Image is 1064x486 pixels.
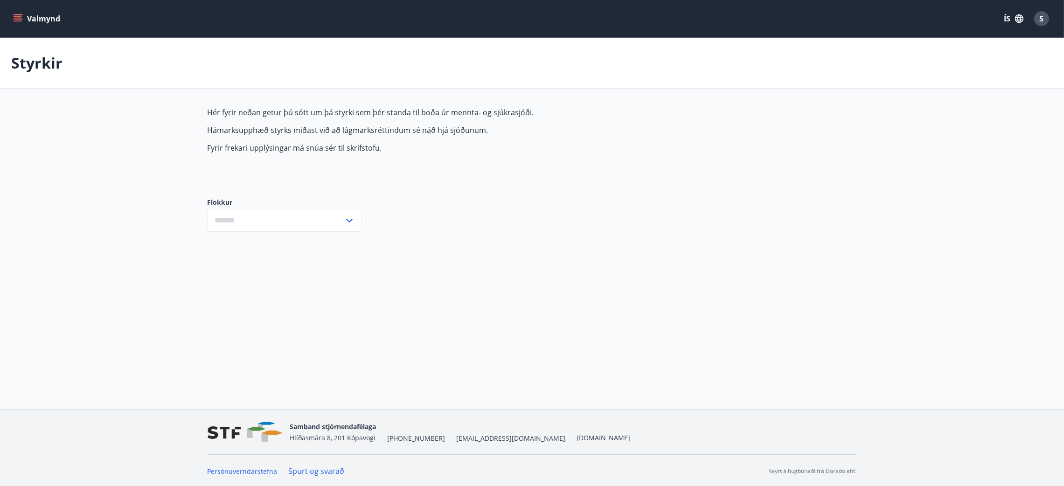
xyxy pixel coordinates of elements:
span: S [1040,14,1044,24]
img: vjCaq2fThgY3EUYqSgpjEiBg6WP39ov69hlhuPVN.png [208,422,283,442]
label: Flokkur [208,198,362,207]
p: Hér fyrir neðan getur þú sótt um þá styrki sem þér standa til boða úr mennta- og sjúkrasjóði. [208,107,648,118]
span: Samband stjórnendafélaga [290,422,376,431]
a: Persónuverndarstefna [208,467,278,476]
p: Styrkir [11,53,63,73]
p: Hámarksupphæð styrks miðast við að lágmarksréttindum sé náð hjá sjóðunum. [208,125,648,135]
button: S [1030,7,1053,30]
span: [PHONE_NUMBER] [388,434,445,443]
p: Keyrt á hugbúnaði frá Dorado ehf. [769,467,857,475]
p: Fyrir frekari upplýsingar má snúa sér til skrifstofu. [208,143,648,153]
a: [DOMAIN_NAME] [577,433,631,442]
span: Hlíðasmára 8, 201 Kópavogi [290,433,376,442]
button: menu [11,10,64,27]
a: Spurt og svarað [289,466,345,476]
button: ÍS [999,10,1029,27]
span: [EMAIL_ADDRESS][DOMAIN_NAME] [457,434,566,443]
